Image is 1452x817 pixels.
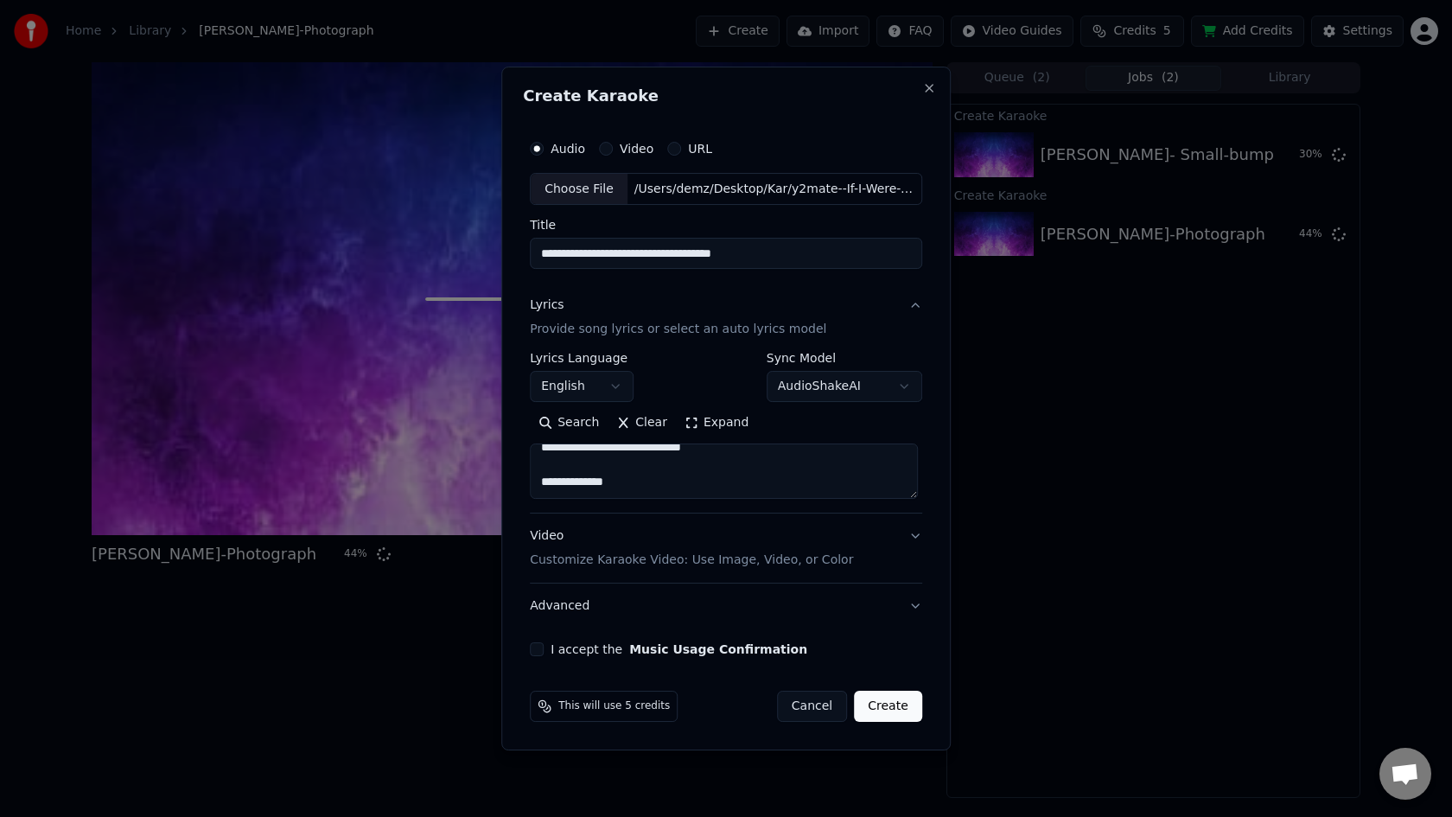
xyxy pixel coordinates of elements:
div: Choose File [531,174,627,205]
div: Lyrics [530,297,564,315]
span: This will use 5 credits [558,699,670,713]
label: Title [530,220,922,232]
label: Video [620,143,653,155]
p: Customize Karaoke Video: Use Image, Video, or Color [530,552,853,569]
label: Audio [551,143,585,155]
button: Create [854,691,922,722]
label: I accept the [551,643,807,655]
label: Lyrics Language [530,353,634,365]
button: Search [530,410,608,437]
div: Video [530,528,853,570]
button: Cancel [777,691,847,722]
h2: Create Karaoke [523,88,929,104]
button: VideoCustomize Karaoke Video: Use Image, Video, or Color [530,514,922,584]
button: Clear [608,410,676,437]
button: Expand [676,410,757,437]
button: LyricsProvide song lyrics or select an auto lyrics model [530,284,922,353]
div: /Users/demz/Desktop/Kar/y2mate--If-I-Were-A-Boy-[PERSON_NAME]-Lyrics.mp3 [627,181,921,198]
button: Advanced [530,584,922,629]
button: I accept the [629,643,807,655]
div: LyricsProvide song lyrics or select an auto lyrics model [530,353,922,514]
p: Provide song lyrics or select an auto lyrics model [530,322,826,339]
label: Sync Model [767,353,922,365]
label: URL [688,143,712,155]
